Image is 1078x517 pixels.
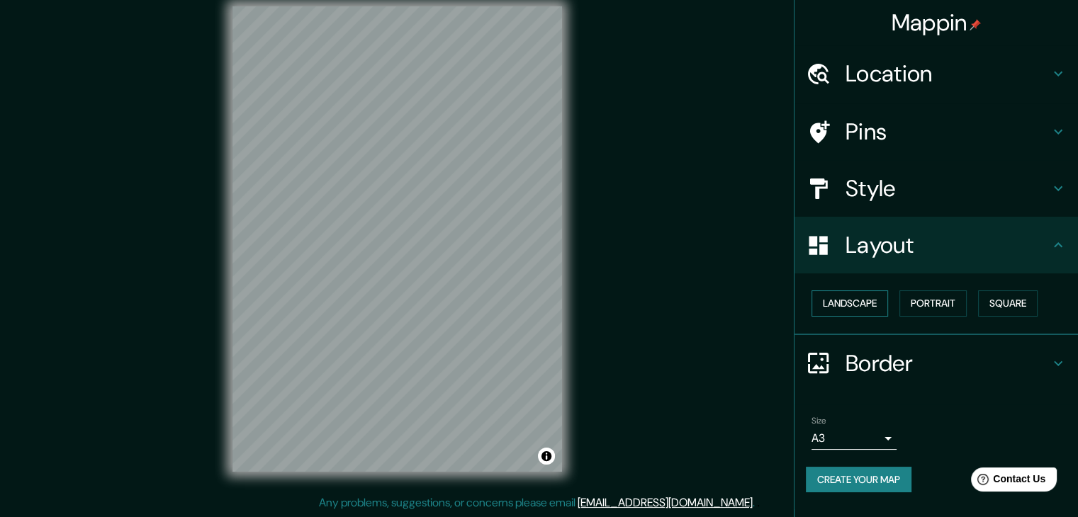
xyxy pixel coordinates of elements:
[755,494,757,511] div: .
[806,467,911,493] button: Create your map
[846,174,1050,203] h4: Style
[795,45,1078,102] div: Location
[952,462,1062,501] iframe: Help widget launcher
[578,495,753,510] a: [EMAIL_ADDRESS][DOMAIN_NAME]
[892,8,982,37] h4: Mappin
[846,118,1050,146] h4: Pins
[232,6,562,472] canvas: Map
[846,231,1050,259] h4: Layout
[795,335,1078,392] div: Border
[795,160,1078,217] div: Style
[795,103,1078,160] div: Pins
[319,494,755,511] p: Any problems, suggestions, or concerns please email .
[899,290,967,317] button: Portrait
[795,217,1078,273] div: Layout
[812,427,897,450] div: A3
[970,19,981,30] img: pin-icon.png
[812,414,826,426] label: Size
[846,59,1050,88] h4: Location
[538,448,555,465] button: Toggle attribution
[846,349,1050,377] h4: Border
[978,290,1038,317] button: Square
[757,494,760,511] div: .
[812,290,888,317] button: Landscape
